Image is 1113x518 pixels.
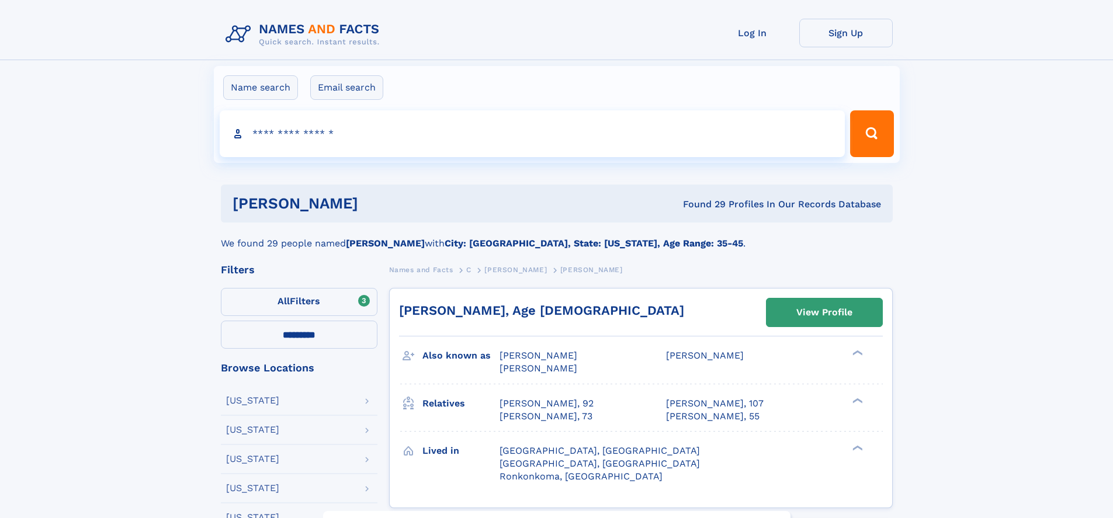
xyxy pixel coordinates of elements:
[221,288,377,316] label: Filters
[221,265,377,275] div: Filters
[221,223,893,251] div: We found 29 people named with .
[226,425,279,434] div: [US_STATE]
[220,110,845,157] input: search input
[422,394,500,413] h3: Relatives
[466,266,471,274] span: C
[346,238,425,249] b: [PERSON_NAME]
[233,196,521,211] h1: [PERSON_NAME]
[500,397,594,410] a: [PERSON_NAME], 92
[445,238,743,249] b: City: [GEOGRAPHIC_DATA], State: [US_STATE], Age Range: 35-45
[706,19,799,47] a: Log In
[422,346,500,366] h3: Also known as
[484,262,547,277] a: [PERSON_NAME]
[850,397,864,404] div: ❯
[666,410,760,423] a: [PERSON_NAME], 55
[278,295,290,307] span: All
[850,349,864,357] div: ❯
[223,75,298,100] label: Name search
[666,397,764,410] a: [PERSON_NAME], 107
[796,299,852,326] div: View Profile
[666,350,744,361] span: [PERSON_NAME]
[500,350,577,361] span: [PERSON_NAME]
[560,266,623,274] span: [PERSON_NAME]
[500,471,663,482] span: Ronkonkoma, [GEOGRAPHIC_DATA]
[850,110,893,157] button: Search Button
[226,484,279,493] div: [US_STATE]
[466,262,471,277] a: C
[389,262,453,277] a: Names and Facts
[310,75,383,100] label: Email search
[850,444,864,451] div: ❯
[484,266,547,274] span: [PERSON_NAME]
[221,363,377,373] div: Browse Locations
[500,445,700,456] span: [GEOGRAPHIC_DATA], [GEOGRAPHIC_DATA]
[221,19,389,50] img: Logo Names and Facts
[500,363,577,374] span: [PERSON_NAME]
[226,454,279,464] div: [US_STATE]
[521,198,881,211] div: Found 29 Profiles In Our Records Database
[226,396,279,405] div: [US_STATE]
[799,19,893,47] a: Sign Up
[500,410,592,423] a: [PERSON_NAME], 73
[767,298,882,326] a: View Profile
[399,303,684,318] a: [PERSON_NAME], Age [DEMOGRAPHIC_DATA]
[422,441,500,461] h3: Lived in
[500,458,700,469] span: [GEOGRAPHIC_DATA], [GEOGRAPHIC_DATA]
